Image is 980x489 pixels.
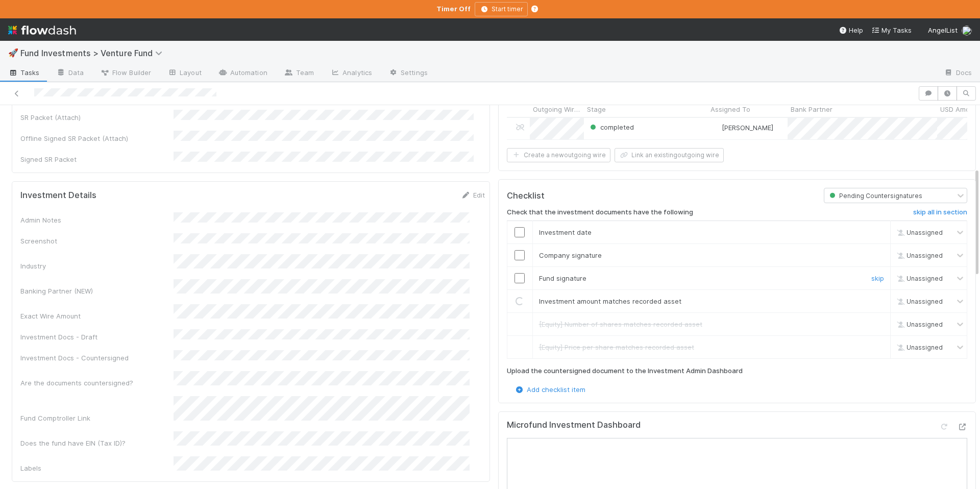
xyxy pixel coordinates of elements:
img: avatar_0ae9f177-8298-4ebf-a6c9-cc5c28f3c454.png [712,124,720,132]
div: SR Packet (Attach) [20,112,174,123]
strong: Timer Off [436,5,471,13]
div: Does the fund have EIN (Tax ID)? [20,438,174,448]
a: Flow Builder [92,65,159,82]
div: Screenshot [20,236,174,246]
button: Link an existingoutgoing wire [615,148,724,162]
div: completed [588,122,634,132]
div: Banking Partner (NEW) [20,286,174,296]
span: USD Amount [940,104,980,114]
span: Unassigned [894,298,943,305]
a: My Tasks [871,25,912,35]
span: Outgoing Wire ID [533,104,581,114]
span: [PERSON_NAME] [722,124,773,132]
span: Unassigned [894,321,943,328]
h5: Investment Details [20,190,96,201]
div: Investment Docs - Countersigned [20,353,174,363]
a: Layout [159,65,210,82]
span: Assigned To [710,104,750,114]
div: Admin Notes [20,215,174,225]
button: Start timer [475,2,528,16]
div: Are the documents countersigned? [20,378,174,388]
a: Team [276,65,322,82]
a: skip [871,274,884,282]
h6: Check that the investment documents have the following [507,208,693,216]
span: Investment amount matches recorded asset [539,297,681,305]
span: Flow Builder [100,67,151,78]
span: Investment date [539,228,592,236]
h6: skip all in section [913,208,967,216]
span: Unassigned [894,252,943,259]
div: Investment Docs - Draft [20,332,174,342]
a: Automation [210,65,276,82]
span: 🚀 [8,48,18,57]
div: Signed SR Packet [20,154,174,164]
span: Company signature [539,251,602,259]
a: Add checklist item [514,385,585,394]
div: Offline Signed SR Packet (Attach) [20,133,174,143]
span: [Equity] Number of shares matches recorded asset [539,320,702,328]
a: Settings [380,65,436,82]
span: Bank Partner [791,104,832,114]
a: Analytics [322,65,380,82]
div: Fund Comptroller Link [20,413,174,423]
h5: Checklist [507,191,545,201]
img: avatar_501ac9d6-9fa6-4fe9-975e-1fd988f7bdb1.png [962,26,972,36]
div: [PERSON_NAME] [712,123,773,133]
span: Fund signature [539,274,586,282]
span: Unassigned [894,344,943,351]
img: logo-inverted-e16ddd16eac7371096b0.svg [8,21,76,39]
a: Edit [461,191,485,199]
span: Tasks [8,67,40,78]
span: Unassigned [894,275,943,282]
span: Stage [587,104,606,114]
a: skip all in section [913,208,967,221]
span: My Tasks [871,26,912,34]
span: Pending Countersignatures [827,192,922,200]
div: Labels [20,463,174,473]
a: Docs [936,65,980,82]
div: Help [839,25,863,35]
a: Data [48,65,92,82]
button: Create a newoutgoing wire [507,148,610,162]
span: [Equity] Price per share matches recorded asset [539,343,694,351]
h5: Microfund Investment Dashboard [507,420,641,430]
span: Fund Investments > Venture Fund [20,48,167,58]
span: Unassigned [894,229,943,236]
span: AngelList [928,26,958,34]
div: Industry [20,261,174,271]
span: completed [588,123,634,131]
div: Exact Wire Amount [20,311,174,321]
h6: Upload the countersigned document to the Investment Admin Dashboard [507,367,743,375]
